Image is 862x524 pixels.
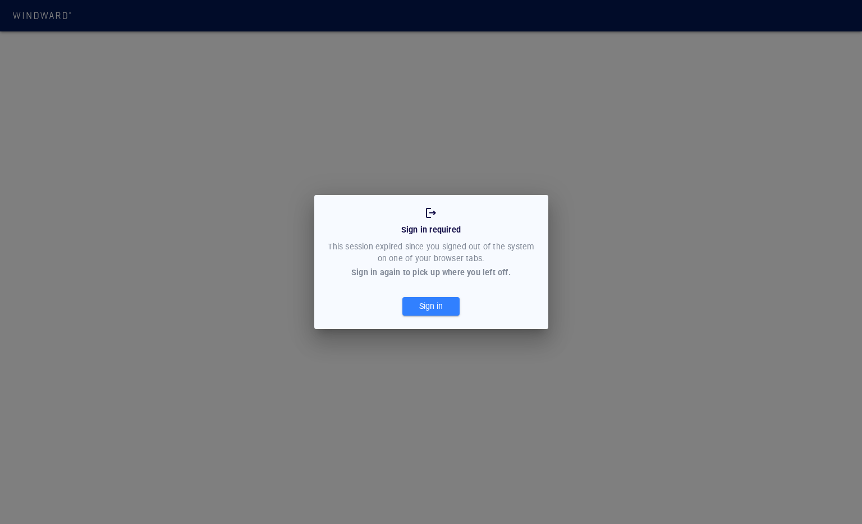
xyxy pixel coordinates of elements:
iframe: Chat [814,473,854,516]
div: Sign in again to pick up where you left off. [351,267,511,279]
button: Sign in [402,297,460,316]
div: This session expired since you signed out of the system on one of your browser tabs. [325,239,537,267]
div: Sign in [417,297,445,316]
div: Sign in required [399,222,463,238]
